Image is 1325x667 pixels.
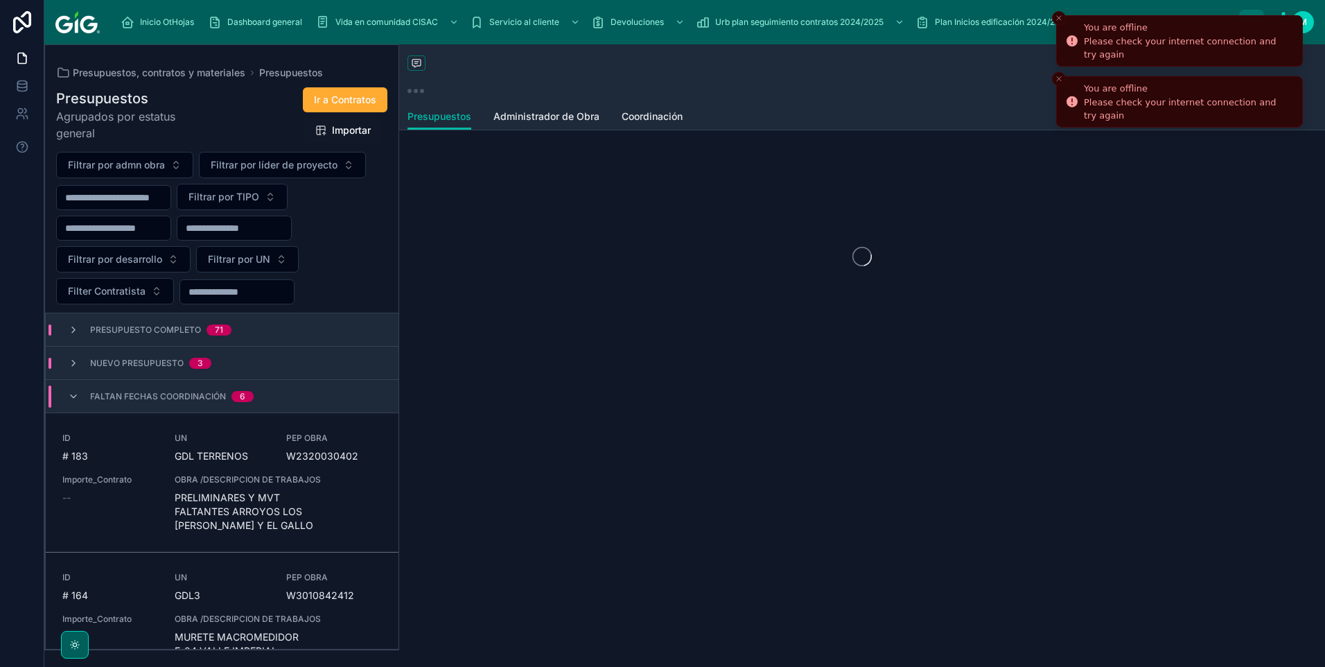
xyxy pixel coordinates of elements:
a: ID# 183UNGDL TERRENOSPEP OBRAW2320030402Importe_Contrato--OBRA /DESCRIPCION DE TRABAJOSPRELIMINAR... [46,413,398,553]
a: Inicio OtHojas [116,10,204,35]
span: MURETE MACROMEDIDOR F-24 VALLE IMPERIAL [175,630,382,658]
button: Select Button [56,246,191,272]
span: Faltan fechas coordinación [90,391,226,402]
span: Coordinación [622,110,683,123]
div: Please check your internet connection and try again [1084,35,1291,60]
span: Agrupados por estatus general [56,108,211,141]
a: Servicio al cliente [466,10,587,35]
span: ID [62,572,158,583]
button: Select Button [196,246,299,272]
span: -- [62,491,71,505]
span: PRELIMINARES Y MVT FALTANTES ARROYOS LOS [PERSON_NAME] Y EL GALLO [175,491,382,532]
button: Select Button [177,184,288,210]
span: Nuevo presupuesto [90,358,184,369]
div: 6 [240,391,245,402]
span: ID [62,433,158,444]
span: GDL TERRENOS [175,449,248,463]
span: UN [175,572,270,583]
div: You are offline [1084,82,1291,96]
a: Coordinación [622,104,683,132]
span: -- [62,630,71,644]
a: Presupuestos [407,104,471,130]
span: Dashboard general [227,17,302,28]
button: Close toast [1052,72,1066,86]
div: 71 [215,324,223,336]
button: Close toast [1052,11,1066,25]
span: UN [175,433,270,444]
span: Filtrar por UN [208,252,270,266]
span: Vida en comunidad CISAC [335,17,438,28]
button: Select Button [199,152,366,178]
span: W3010842412 [286,589,382,603]
span: Filtrar por líder de proyecto [211,158,337,172]
button: Ir a Contratos [303,87,387,112]
span: Importe_Contrato [62,614,158,625]
h1: Presupuestos [56,89,211,108]
a: Vida en comunidad CISAC [312,10,466,35]
span: Servicio al cliente [489,17,559,28]
a: Presupuestos, contratos y materiales [56,66,245,80]
span: Importar [332,123,371,137]
span: OBRA /DESCRIPCION DE TRABAJOS [175,474,382,485]
a: Urb plan seguimiento contratos 2024/2025 [692,10,911,35]
span: # 164 [62,589,158,603]
button: Select Button [56,278,174,304]
div: You are offline [1084,21,1291,35]
div: scrollable content [111,7,1239,37]
span: Filtrar por admn obra [68,158,165,172]
span: OBRA /DESCRIPCION DE TRABAJOS [175,614,382,625]
span: Inicio OtHojas [140,17,194,28]
a: Administrador de Obra [493,104,599,132]
span: # 183 [62,449,158,463]
a: Presupuestos [259,66,323,80]
span: Plan Inicios edificación 2024/2025 [935,17,1070,28]
span: M [1299,17,1307,28]
span: GDL3 [175,589,200,603]
span: Importe_Contrato [62,474,158,485]
div: Please check your internet connection and try again [1084,96,1291,121]
a: Dashboard general [204,10,312,35]
span: Presupuestos [407,110,471,123]
span: Filtrar por TIPO [188,190,259,204]
span: Urb plan seguimiento contratos 2024/2025 [715,17,884,28]
button: Importar [304,118,382,143]
img: App logo [55,11,100,33]
span: Filtrar por desarrollo [68,252,162,266]
span: Ir a Contratos [314,93,376,107]
span: PEP OBRA [286,572,382,583]
span: PEP OBRA [286,433,382,444]
span: Presupuestos, contratos y materiales [73,66,245,80]
span: W2320030402 [286,449,382,463]
span: Filter Contratista [68,284,146,298]
a: Plan Inicios edificación 2024/2025 [911,10,1098,35]
a: Devoluciones [587,10,692,35]
span: Devoluciones [611,17,664,28]
span: Presupuesto Completo [90,324,201,336]
button: Select Button [56,152,193,178]
span: Administrador de Obra [493,110,599,123]
div: 3 [198,358,203,369]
